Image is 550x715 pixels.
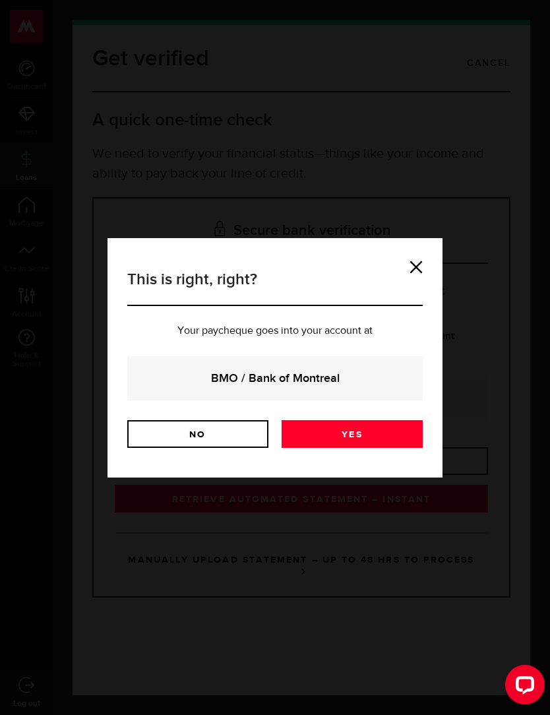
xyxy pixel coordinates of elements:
a: No [127,420,268,448]
h3: This is right, right? [127,268,423,306]
strong: BMO / Bank of Montreal [145,369,405,387]
p: Your paycheque goes into your account at [127,326,423,336]
a: Yes [282,420,423,448]
iframe: LiveChat chat widget [495,660,550,715]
